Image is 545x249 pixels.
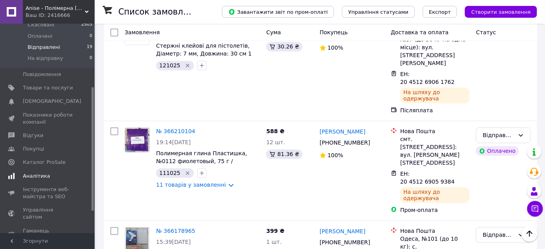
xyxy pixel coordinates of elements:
div: [PHONE_NUMBER] [318,137,372,148]
span: Замовлення [125,29,160,35]
a: № 366210104 [156,128,195,134]
span: 15:39[DATE] [156,239,191,245]
span: Управління сайтом [23,206,73,221]
h1: Список замовлень [118,7,198,17]
span: 1 шт. [266,239,282,245]
span: Cума [266,29,281,35]
span: На відправку [28,55,63,62]
span: Повідомлення [23,71,61,78]
div: 30.26 ₴ [266,42,302,51]
div: смт. [STREET_ADDRESS]: вул. [PERSON_NAME][STREET_ADDRESS] [400,135,470,167]
button: Управління статусами [342,6,415,18]
span: Статус [476,29,496,35]
a: 11 товарів у замовленні [156,182,226,188]
span: 0 [90,33,92,40]
div: Нова Пошта [400,227,470,235]
a: [PERSON_NAME] [320,227,366,235]
span: ЕН: 20 4512 6905 9384 [400,171,455,185]
div: Ваш ID: 2416666 [26,12,95,19]
span: Оплачені [28,33,52,40]
span: 111025 [159,170,180,176]
a: Створити замовлення [457,8,537,15]
a: № 366178965 [156,228,195,234]
span: Управління статусами [348,9,409,15]
span: Відправлені [28,44,60,51]
div: [PHONE_NUMBER] [318,237,372,248]
span: 100% [328,45,343,51]
a: [PERSON_NAME] [320,128,366,136]
span: 588 ₴ [266,128,284,134]
div: На шляху до одержувача [400,87,470,103]
span: Anise - Полімерна глина та фурнітура [26,5,85,12]
span: [DEMOGRAPHIC_DATA] [23,98,81,105]
button: Наверх [521,225,538,242]
div: Оплачено [476,146,519,156]
svg: Видалити мітку [185,62,191,69]
a: Полимерная глина Пластишка, №0112 фиолетовый, 75 г / Полімерна глина Пластішка, №0112 фіолетовий,... [156,150,247,180]
span: Покупці [23,145,44,152]
div: Відправлені [483,230,515,239]
span: 100% [328,152,343,158]
span: Створити замовлення [471,9,531,15]
span: Аналітика [23,173,50,180]
span: Доставка та оплата [391,29,449,35]
span: Скасовані [28,21,54,28]
span: 399 ₴ [266,228,284,234]
img: Фото товару [125,128,149,152]
span: Гаманець компанії [23,227,73,242]
div: Післяплата [400,106,470,114]
span: 0 [90,55,92,62]
span: Товари та послуги [23,84,73,91]
div: [GEOGRAPHIC_DATA], №87 (до 30 кг на одне місце): вул. [STREET_ADDRESS][PERSON_NAME] [400,28,470,67]
div: Нова Пошта [400,127,470,135]
span: 19:14[DATE] [156,139,191,145]
div: 81.36 ₴ [266,149,302,159]
span: Завантажити звіт по пром-оплаті [228,8,328,15]
a: Стержні клейові для пістолетів, Діаметр: 7 мм, Довжина: 30 см 1 кг. Туреччина Фіксатор [156,43,252,65]
span: Каталог ProSale [23,159,65,166]
svg: Видалити мітку [185,170,191,176]
button: Створити замовлення [465,6,537,18]
span: 12 шт. [266,139,285,145]
span: 2503 [81,21,92,28]
span: Відгуки [23,132,43,139]
span: Експорт [429,9,451,15]
span: 19 [87,44,92,51]
a: Фото товару [125,127,150,152]
button: Завантажити звіт по пром-оплаті [222,6,334,18]
span: 121025 [159,62,180,69]
button: Чат з покупцем [527,201,543,217]
div: Відправлені [483,131,515,139]
span: ЕН: 20 4512 6906 1762 [400,71,455,85]
span: Показники роботи компанії [23,111,73,126]
span: Покупець [320,29,348,35]
div: На шляху до одержувача [400,187,470,203]
span: Інструменти веб-майстра та SEO [23,186,73,200]
div: Пром-оплата [400,206,470,214]
button: Експорт [423,6,457,18]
